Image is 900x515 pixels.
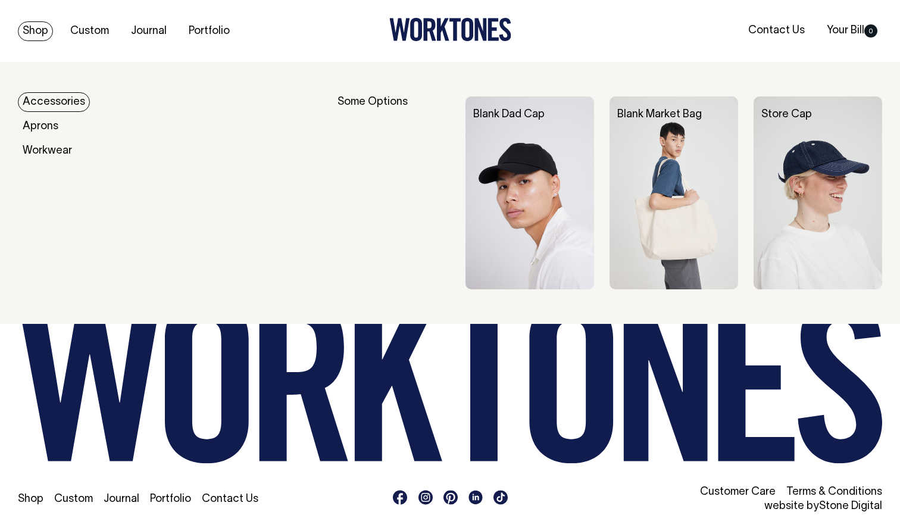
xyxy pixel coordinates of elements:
a: Stone Digital [819,501,882,511]
a: Your Bill0 [822,21,882,40]
a: Customer Care [700,487,776,497]
a: Custom [65,21,114,41]
div: Some Options [337,96,450,289]
a: Custom [54,494,93,504]
img: Store Cap [754,96,882,289]
a: Shop [18,494,43,504]
a: Portfolio [150,494,191,504]
a: Store Cap [761,110,812,120]
a: Accessories [18,92,90,112]
a: Shop [18,21,53,41]
a: Journal [126,21,171,41]
a: Workwear [18,141,77,161]
a: Blank Market Bag [617,110,702,120]
img: Blank Dad Cap [465,96,594,289]
img: Blank Market Bag [610,96,738,289]
a: Contact Us [202,494,258,504]
a: Blank Dad Cap [473,110,545,120]
a: Journal [104,494,139,504]
a: Portfolio [184,21,235,41]
span: 0 [864,24,877,38]
a: Aprons [18,117,63,136]
li: website by [606,500,882,514]
a: Terms & Conditions [786,487,882,497]
a: Contact Us [743,21,810,40]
